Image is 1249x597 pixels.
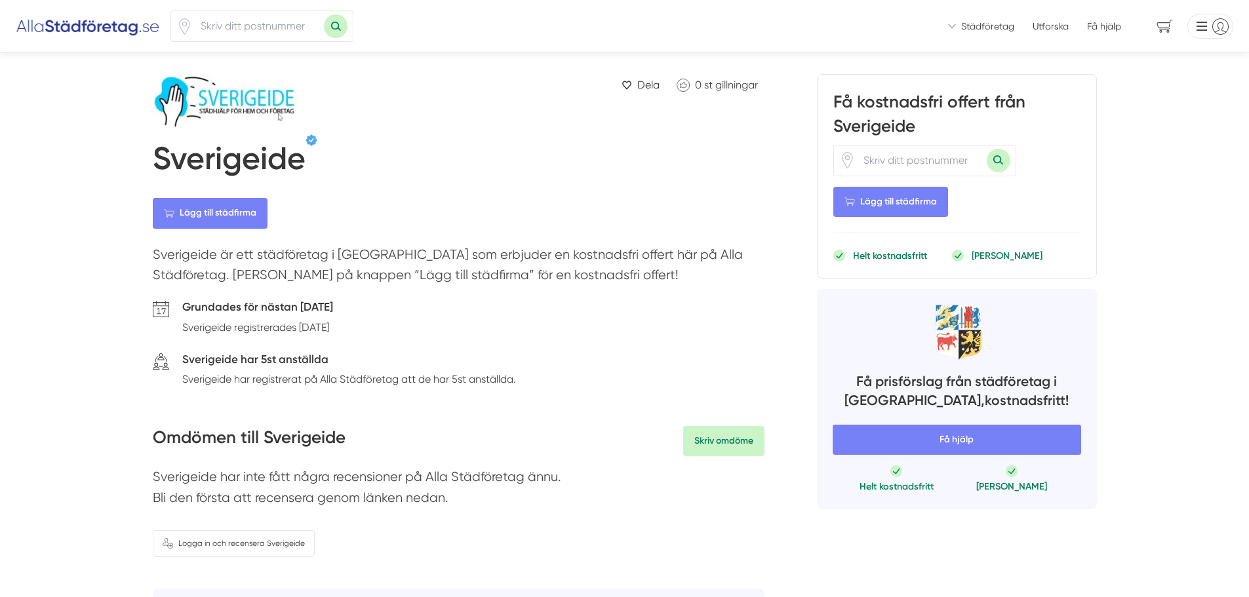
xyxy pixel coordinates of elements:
h1: Sverigeide [153,140,306,183]
p: [PERSON_NAME] [972,249,1042,262]
input: Skriv ditt postnummer [193,11,324,41]
img: Alla Städföretag [16,16,160,37]
h5: Sverigeide har 5st anställda [182,351,516,372]
p: Helt kostnadsfritt [853,249,927,262]
p: Sverigeide har registrerat på Alla Städföretag att de har 5st anställda. [182,371,516,387]
: Lägg till städfirma [153,198,268,228]
a: Skriv omdöme [683,426,764,456]
span: Få hjälp [833,425,1081,455]
svg: Pin / Karta [176,18,193,35]
a: Klicka för att gilla Sverigeide [670,74,764,96]
span: 0 [695,79,702,91]
button: Sök med postnummer [324,14,347,38]
p: Sverigeide har inte fått några recensioner på Alla Städföretag ännu. Bli den första att recensera... [153,467,764,514]
h5: Grundades för nästan [DATE] [182,298,333,319]
span: Dela [637,77,660,93]
: Lägg till städfirma [833,187,948,217]
span: Verifierat av Sverigeide [306,134,317,146]
button: Sök med postnummer [987,149,1010,172]
span: Klicka för att använda din position. [176,18,193,35]
input: Skriv ditt postnummer [856,145,987,176]
span: Klicka för att använda din position. [839,152,856,168]
a: Dela [616,74,665,96]
span: navigation-cart [1147,15,1182,38]
h4: Få prisförslag från städföretag i [GEOGRAPHIC_DATA], kostnadsfritt! [833,372,1081,414]
svg: Pin / Karta [839,152,856,168]
p: Sverigeide registrerades [DATE] [182,319,333,336]
img: Logotyp Sverigeide [153,74,297,129]
p: Helt kostnadsfritt [860,480,934,493]
a: Logga in och recensera Sverigeide [153,530,315,557]
span: Städföretag [961,20,1014,33]
h3: Omdömen till Sverigeide [153,426,346,456]
span: Logga in och recensera Sverigeide [178,537,305,550]
span: st gillningar [704,79,758,91]
h3: Få kostnadsfri offert från Sverigeide [833,90,1080,144]
span: Få hjälp [1087,20,1121,33]
p: Sverigeide är ett städföretag i [GEOGRAPHIC_DATA] som erbjuder en kostnadsfri offert här på Alla ... [153,244,764,292]
a: Utforska [1033,20,1069,33]
p: [PERSON_NAME] [976,480,1047,493]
